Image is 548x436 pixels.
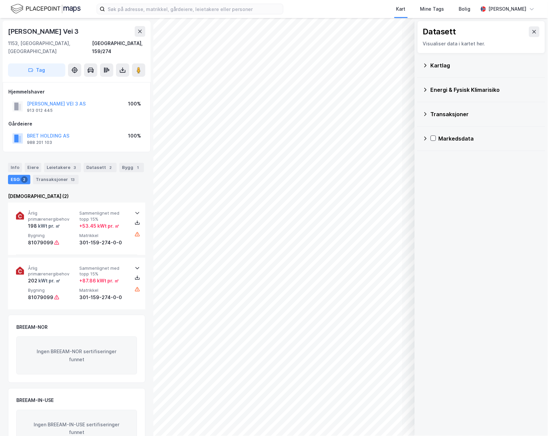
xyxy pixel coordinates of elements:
span: Årlig primærenergibehov [28,210,77,222]
div: Gårdeiere [8,120,145,128]
div: 2 [107,164,114,171]
div: Bolig [459,5,471,13]
div: 301-159-274-0-0 [79,293,128,301]
div: Visualiser data i kartet her. [423,40,540,48]
div: kWt pr. ㎡ [37,222,60,230]
div: [GEOGRAPHIC_DATA], 159/274 [92,39,145,55]
div: 988 201 103 [27,140,52,145]
div: 1153, [GEOGRAPHIC_DATA], [GEOGRAPHIC_DATA] [8,39,92,55]
span: Sammenlignet med topp 15% [79,210,128,222]
div: Kartlag [431,61,540,69]
span: Årlig primærenergibehov [28,265,77,277]
span: Matrikkel [79,287,128,293]
div: + 87.86 kWt pr. ㎡ [79,277,119,285]
div: Kontrollprogram for chat [515,404,548,436]
button: Tag [8,63,65,77]
div: Transaksjoner [431,110,540,118]
div: [PERSON_NAME] [489,5,527,13]
input: Søk på adresse, matrikkel, gårdeiere, leietakere eller personer [105,4,283,14]
span: Bygning [28,233,77,238]
div: 1 [135,164,141,171]
div: [DEMOGRAPHIC_DATA] (2) [8,192,145,200]
div: Eiere [25,163,41,172]
img: logo.f888ab2527a4732fd821a326f86c7f29.svg [11,3,81,15]
div: Ingen BREEAM-NOR sertifiseringer funnet [16,337,137,375]
div: Hjemmelshaver [8,88,145,96]
div: Mine Tags [420,5,444,13]
div: 198 [28,222,60,230]
div: 100% [128,100,141,108]
div: 100% [128,132,141,140]
div: Markedsdata [439,135,540,143]
div: Info [8,163,22,172]
div: Leietakere [44,163,81,172]
div: 301-159-274-0-0 [79,239,128,247]
div: Bygg [119,163,144,172]
div: Datasett [84,163,117,172]
div: kWt pr. ㎡ [37,277,60,285]
div: 13 [69,176,76,183]
div: 81079099 [28,293,53,301]
div: BREEAM-NOR [16,323,48,331]
div: Kart [396,5,406,13]
div: [PERSON_NAME] Vei 3 [8,26,80,37]
div: BREEAM-IN-USE [16,397,54,405]
div: ESG [8,175,30,184]
div: 3 [72,164,78,171]
div: 202 [28,277,60,285]
div: 913 012 445 [27,108,53,113]
div: Transaksjoner [33,175,79,184]
div: 81079099 [28,239,53,247]
iframe: Chat Widget [515,404,548,436]
span: Bygning [28,287,77,293]
div: 2 [21,176,28,183]
span: Sammenlignet med topp 15% [79,265,128,277]
div: Datasett [423,26,456,37]
span: Matrikkel [79,233,128,238]
div: + 53.45 kWt pr. ㎡ [79,222,119,230]
div: Energi & Fysisk Klimarisiko [431,86,540,94]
